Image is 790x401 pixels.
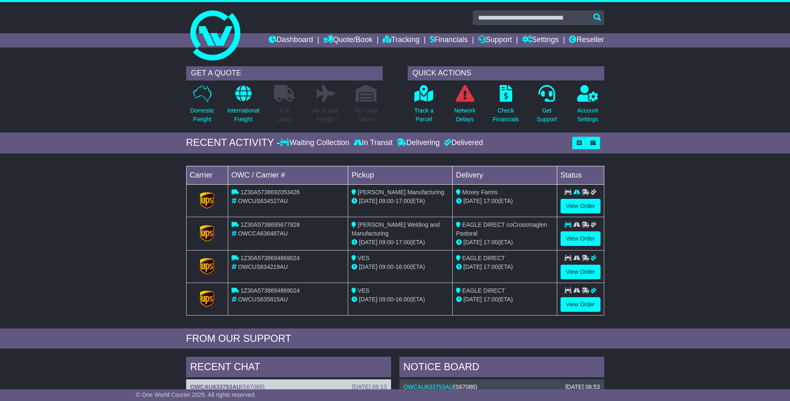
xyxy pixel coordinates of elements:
span: 1Z30A5738694869024 [240,287,299,294]
a: OWCAU633753AU [190,383,241,390]
span: 09:00 [379,239,394,246]
a: Reseller [569,33,604,48]
span: [DATE] [464,263,482,270]
span: 09:00 [379,198,394,204]
span: 17:00 [396,239,410,246]
p: Account Settings [577,106,598,124]
span: 1Z30A5738694869024 [240,255,299,261]
a: View Order [561,199,601,213]
a: View Order [561,231,601,246]
p: Air / Sea Depot [355,106,378,124]
div: FROM OUR SUPPORT [186,333,604,345]
p: Domestic Freight [190,106,214,124]
span: VES [358,287,369,294]
div: NOTICE BOARD [399,357,604,379]
span: 17:00 [483,239,498,246]
a: OWCAU633753AU [404,383,454,390]
span: OWCUS634219AU [238,263,288,270]
span: 1Z30A5738695677828 [240,221,299,228]
div: (ETA) [456,263,553,271]
span: [DATE] [359,263,377,270]
span: OWCCA636487AU [238,230,288,237]
a: Quote/Book [323,33,372,48]
div: (ETA) [456,238,553,247]
p: Check Financials [493,106,519,124]
a: Financials [430,33,468,48]
div: ( ) [404,383,600,391]
div: [DATE] 08:53 [565,383,600,391]
img: GetCarrierServiceLogo [200,258,214,275]
p: Network Delays [454,106,475,124]
span: 16:00 [396,263,410,270]
div: QUICK ACTIONS [408,66,604,80]
div: - (ETA) [351,295,449,304]
span: [DATE] [464,198,482,204]
div: ( ) [190,383,387,391]
div: - (ETA) [351,238,449,247]
div: Delivering [395,138,442,148]
td: OWC / Carrier # [228,166,348,184]
a: Dashboard [269,33,313,48]
p: Full Loads [274,106,295,124]
div: - (ETA) [351,197,449,206]
span: [PERSON_NAME] Welding and Manufacturing [351,221,440,237]
a: CheckFinancials [492,85,519,128]
span: 17:00 [483,296,498,303]
span: [DATE] [464,296,482,303]
div: Waiting Collection [280,138,351,148]
span: [DATE] [359,296,377,303]
div: In Transit [351,138,395,148]
span: 16:00 [396,296,410,303]
span: 09:00 [379,263,394,270]
div: GET A QUOTE [186,66,383,80]
span: [DATE] [359,239,377,246]
a: View Order [561,297,601,312]
img: GetCarrierServiceLogo [200,291,214,307]
span: 1Z30A5738692053426 [240,189,299,195]
span: S67086 [243,383,263,390]
span: © One World Courier 2025. All rights reserved. [136,391,256,398]
div: RECENT ACTIVITY - [186,137,280,149]
p: International Freight [227,106,259,124]
img: GetCarrierServiceLogo [200,225,214,242]
a: Settings [522,33,559,48]
p: Air & Sea Freight [313,106,338,124]
div: - (ETA) [351,263,449,271]
p: Get Support [536,106,557,124]
span: [DATE] [464,239,482,246]
span: EAGLE DIRECT coCrossmaglen Pastoral [456,221,547,237]
span: OWCUS634527AU [238,198,288,204]
td: Delivery [452,166,557,184]
span: 17:00 [483,263,498,270]
td: Pickup [348,166,453,184]
span: S67086 [455,383,475,390]
span: 17:00 [483,198,498,204]
div: (ETA) [456,197,553,206]
span: EAGLE DIRECT [462,287,505,294]
div: (ETA) [456,295,553,304]
a: GetSupport [536,85,557,128]
a: Track aParcel [414,85,434,128]
span: [DATE] [359,198,377,204]
div: RECENT CHAT [186,357,391,379]
a: Support [478,33,512,48]
span: 17:00 [396,198,410,204]
a: InternationalFreight [227,85,260,128]
a: View Order [561,265,601,279]
td: Carrier [186,166,228,184]
span: [PERSON_NAME] Manufacturing [358,189,444,195]
div: Delivered [442,138,483,148]
span: EAGLE DIRECT [462,255,505,261]
a: DomesticFreight [189,85,214,128]
td: Status [557,166,604,184]
span: VES [358,255,369,261]
img: GetCarrierServiceLogo [200,192,214,209]
span: 09:00 [379,296,394,303]
a: AccountSettings [577,85,599,128]
span: Moxey Farms [462,189,498,195]
p: Track a Parcel [414,106,434,124]
div: [DATE] 09:13 [352,383,386,391]
a: NetworkDelays [454,85,476,128]
a: Tracking [383,33,419,48]
span: OWCUS635815AU [238,296,288,303]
